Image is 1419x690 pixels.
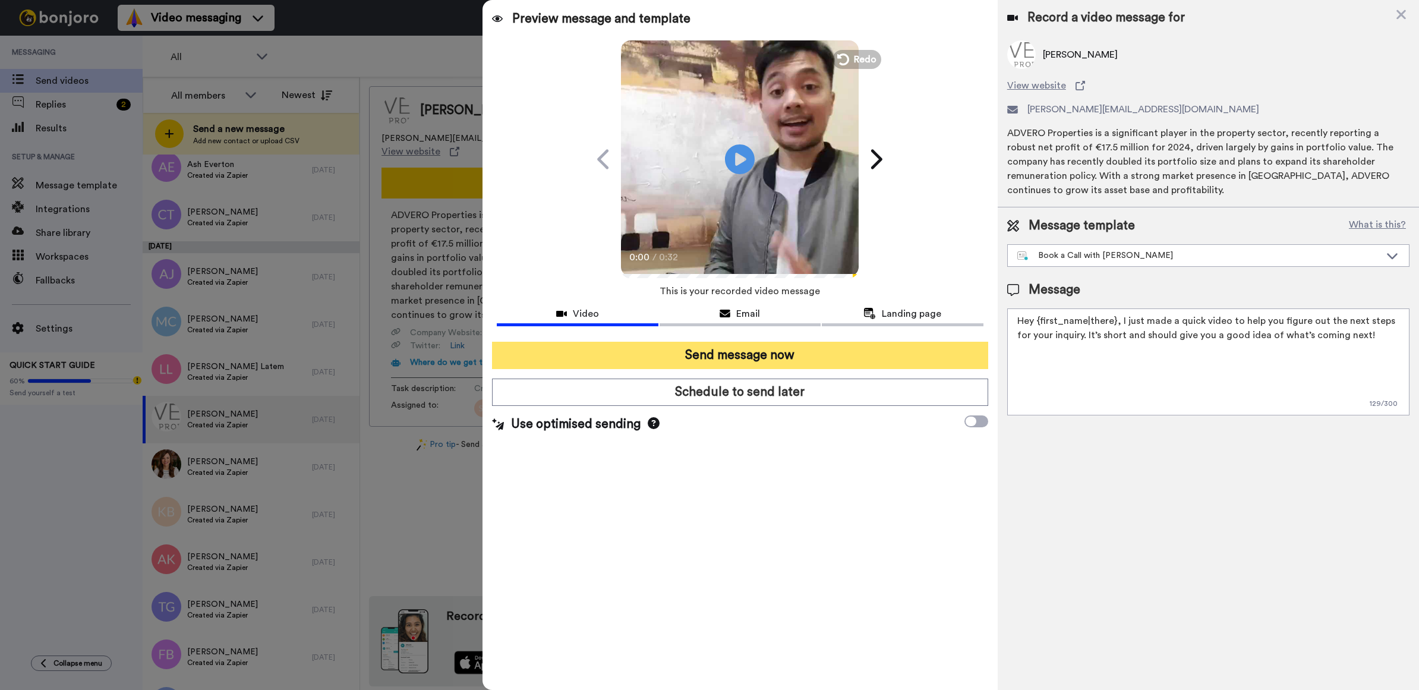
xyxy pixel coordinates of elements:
[629,250,650,264] span: 0:00
[1027,102,1259,116] span: [PERSON_NAME][EMAIL_ADDRESS][DOMAIN_NAME]
[736,307,760,321] span: Email
[652,250,657,264] span: /
[1007,308,1409,415] textarea: Hey {first_name|there}, I just made a quick video to help you figure out the next steps for your ...
[1007,78,1409,93] a: View website
[660,278,820,304] span: This is your recorded video message
[492,379,988,406] button: Schedule to send later
[511,415,641,433] span: Use optimised sending
[1007,78,1066,93] span: View website
[1029,217,1135,235] span: Message template
[659,250,680,264] span: 0:32
[1017,251,1029,261] img: nextgen-template.svg
[573,307,599,321] span: Video
[492,342,988,369] button: Send message now
[1007,126,1409,197] div: ADVERO Properties is a significant player in the property sector, recently reporting a robust net...
[1017,250,1380,261] div: Book a Call with [PERSON_NAME]
[882,307,941,321] span: Landing page
[1345,217,1409,235] button: What is this?
[1029,281,1080,299] span: Message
